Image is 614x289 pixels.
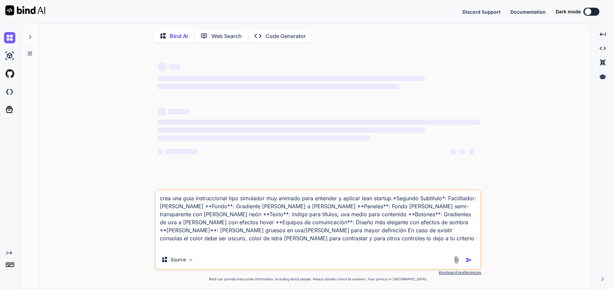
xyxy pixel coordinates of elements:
[157,135,370,141] span: ‌
[451,149,456,154] span: ‌
[157,149,163,154] span: ‌
[157,107,165,115] span: ‌
[4,68,15,79] img: githubLight
[462,9,500,15] span: Discord Support
[5,5,45,15] img: Bind AI
[510,8,546,15] button: Documentation
[4,50,15,61] img: ai-studio
[510,9,546,15] span: Documentation
[155,277,481,282] p: Bind can provide inaccurate information, including about people. Always double-check its answers....
[188,257,193,263] img: Pick Models
[157,119,480,125] span: ‌
[170,256,186,263] p: Source
[211,32,242,40] p: Web Search
[453,256,460,264] img: attachment
[155,270,481,275] p: Keyboard preferences
[165,149,197,154] span: ‌
[168,109,189,114] span: ‌
[157,62,167,72] span: ‌
[556,8,581,15] span: Dark mode
[157,84,399,89] span: ‌
[265,32,306,40] p: Code Generator
[462,8,500,15] button: Discord Support
[4,32,15,43] img: chat
[157,76,425,81] span: ‌
[169,64,180,70] span: ‌
[170,32,188,40] p: Bind AI
[156,190,480,250] textarea: crea una guia instruccional tipo simulador muy animado para entender y aplicar lean startup.*Segu...
[460,149,465,154] span: ‌
[157,127,425,133] span: ‌
[4,86,15,97] img: darkCloudIdeIcon
[465,257,472,263] img: icon
[469,149,474,154] span: ‌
